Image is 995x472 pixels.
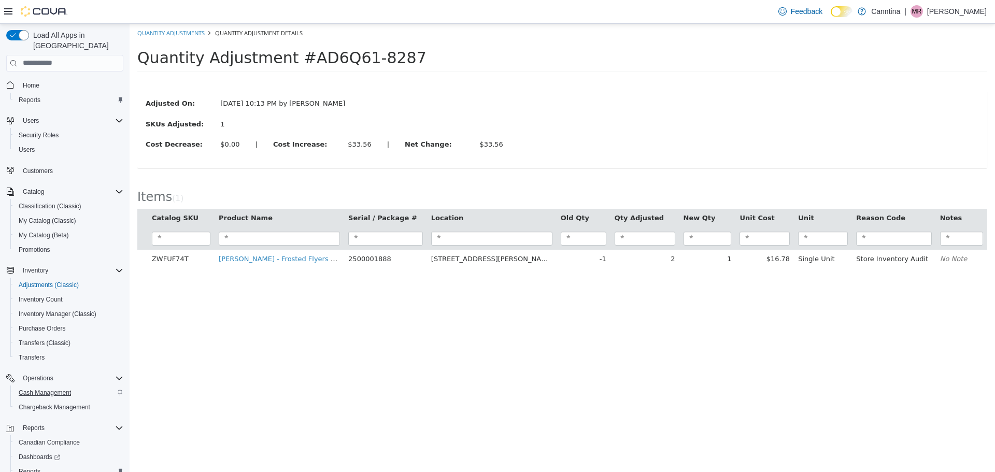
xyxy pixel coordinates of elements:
a: My Catalog (Beta) [15,229,73,241]
a: Inventory Manager (Classic) [15,308,101,320]
button: Adjustments (Classic) [10,278,127,292]
span: Purchase Orders [19,324,66,333]
span: Users [23,117,39,125]
a: Customers [19,165,57,177]
span: Transfers [19,353,45,362]
span: Dashboards [19,453,60,461]
button: Cash Management [10,385,127,400]
span: Customers [23,167,53,175]
span: Cash Management [15,387,123,399]
button: Operations [2,371,127,385]
a: Transfers [15,351,49,364]
p: [PERSON_NAME] [927,5,987,18]
a: Adjustments (Classic) [15,279,83,291]
button: Catalog [19,185,48,198]
button: Old Qty [431,189,462,199]
button: Catalog SKU [22,189,71,199]
span: Promotions [15,244,123,256]
span: Transfers (Classic) [19,339,70,347]
span: Catalog [23,188,44,196]
a: Canadian Compliance [15,436,84,449]
span: Reports [23,424,45,432]
button: My Catalog (Beta) [10,228,127,242]
span: Classification (Classic) [15,200,123,212]
button: Location [302,189,336,199]
div: $33.56 [218,116,242,126]
a: Chargeback Management [15,401,94,413]
label: Adjusted On: [8,75,83,85]
button: Operations [19,372,58,384]
button: Transfers (Classic) [10,336,127,350]
p: Canntina [871,5,900,18]
label: | [118,116,136,126]
span: Adjustments (Classic) [15,279,123,291]
button: Classification (Classic) [10,199,127,213]
td: ZWFUF74T [18,226,85,245]
button: Reason Code [727,189,778,199]
td: Store Inventory Audit [722,226,806,245]
button: Security Roles [10,128,127,142]
span: Inventory Manager (Classic) [15,308,123,320]
span: Reports [15,94,123,106]
span: Feedback [791,6,822,17]
a: Purchase Orders [15,322,70,335]
a: Transfers (Classic) [15,337,75,349]
span: My Catalog (Classic) [15,214,123,227]
span: Inventory Count [19,295,63,304]
a: Security Roles [15,129,63,141]
span: Customers [19,164,123,177]
button: Customers [2,163,127,178]
td: 2500001888 [215,226,297,245]
button: Unit [669,189,686,199]
button: Reports [19,422,49,434]
span: Catalog [19,185,123,198]
div: $33.56 [350,116,374,126]
label: | [250,116,267,126]
span: Users [15,144,123,156]
small: ( ) [42,170,54,179]
span: Security Roles [15,129,123,141]
a: My Catalog (Classic) [15,214,80,227]
button: Inventory [19,264,52,277]
p: | [904,5,906,18]
td: Single Unit [664,226,722,245]
a: Dashboards [15,451,64,463]
span: MR [912,5,922,18]
span: 1 [46,170,51,179]
span: Inventory Manager (Classic) [19,310,96,318]
span: My Catalog (Beta) [15,229,123,241]
button: Inventory [2,263,127,278]
button: Users [2,113,127,128]
span: Classification (Classic) [19,202,81,210]
span: Transfers (Classic) [15,337,123,349]
a: Reports [15,94,45,106]
button: Canadian Compliance [10,435,127,450]
a: Feedback [774,1,827,22]
span: Canadian Compliance [15,436,123,449]
span: Adjustments (Classic) [19,281,79,289]
button: Users [19,115,43,127]
button: Unit Cost [610,189,647,199]
span: Security Roles [19,131,59,139]
button: Home [2,78,127,93]
div: Matthew Reddy [911,5,923,18]
span: Users [19,115,123,127]
td: $16.78 [606,226,664,245]
span: Operations [23,374,53,382]
a: Classification (Classic) [15,200,86,212]
a: Quantity Adjustments [8,5,75,13]
a: Users [15,144,39,156]
span: Inventory [19,264,123,277]
div: [DATE] 10:13 PM by [PERSON_NAME] [83,75,224,85]
span: Cash Management [19,389,71,397]
td: -1 [427,226,481,245]
button: Users [10,142,127,157]
div: 1 [91,95,217,106]
a: Home [19,79,44,92]
button: New Qty [554,189,588,199]
span: Inventory Count [15,293,123,306]
em: No Note [811,231,838,239]
button: Inventory Count [10,292,127,307]
button: Transfers [10,350,127,365]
